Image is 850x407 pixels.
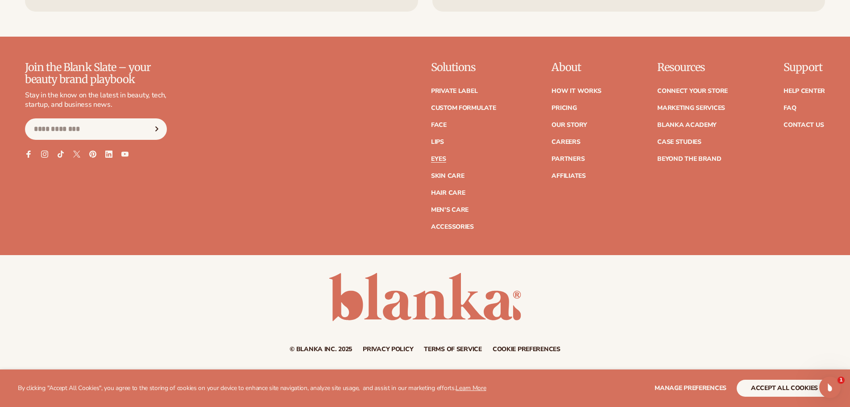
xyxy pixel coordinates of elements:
[431,62,496,73] p: Solutions
[431,122,447,128] a: Face
[784,105,796,111] a: FAQ
[431,190,465,196] a: Hair Care
[431,139,444,145] a: Lips
[657,105,725,111] a: Marketing services
[657,156,721,162] a: Beyond the brand
[737,380,832,397] button: accept all cookies
[784,62,825,73] p: Support
[456,384,486,392] a: Learn More
[363,346,413,352] a: Privacy policy
[431,105,496,111] a: Custom formulate
[551,105,576,111] a: Pricing
[551,122,587,128] a: Our Story
[431,88,477,94] a: Private label
[784,88,825,94] a: Help Center
[493,346,560,352] a: Cookie preferences
[838,377,845,384] span: 1
[551,156,585,162] a: Partners
[25,62,167,85] p: Join the Blank Slate – your beauty brand playbook
[657,62,728,73] p: Resources
[290,345,352,353] small: © Blanka Inc. 2025
[551,139,580,145] a: Careers
[657,122,717,128] a: Blanka Academy
[655,384,726,392] span: Manage preferences
[655,380,726,397] button: Manage preferences
[657,139,701,145] a: Case Studies
[431,207,469,213] a: Men's Care
[431,156,446,162] a: Eyes
[147,118,166,140] button: Subscribe
[431,173,464,179] a: Skin Care
[431,224,474,230] a: Accessories
[18,385,486,392] p: By clicking "Accept All Cookies", you agree to the storing of cookies on your device to enhance s...
[819,377,841,398] iframe: Intercom live chat
[551,173,585,179] a: Affiliates
[551,62,601,73] p: About
[657,88,728,94] a: Connect your store
[784,122,824,128] a: Contact Us
[551,88,601,94] a: How It Works
[424,346,482,352] a: Terms of service
[25,91,167,109] p: Stay in the know on the latest in beauty, tech, startup, and business news.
